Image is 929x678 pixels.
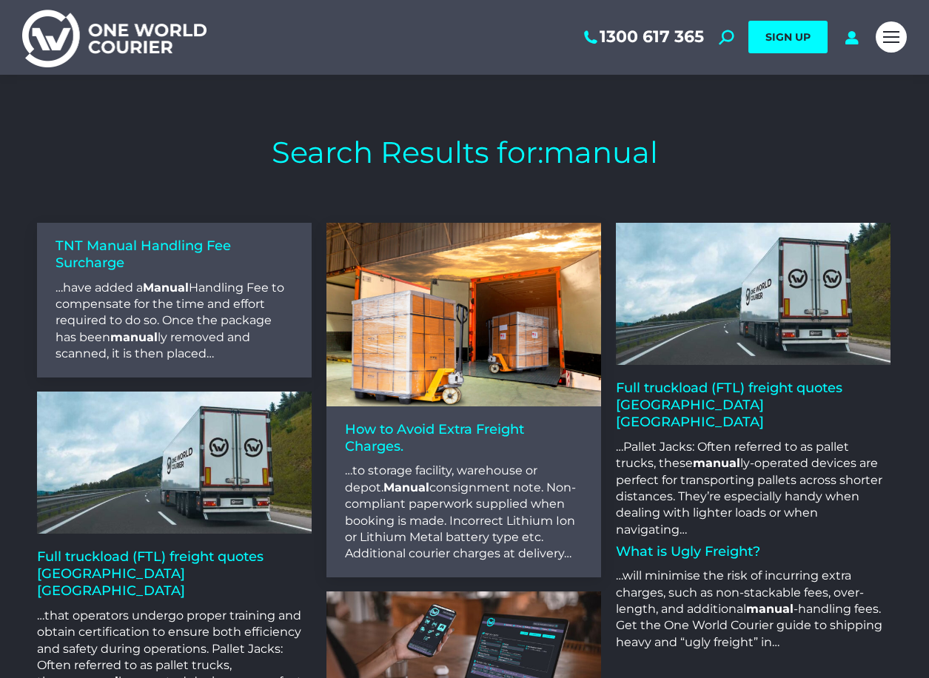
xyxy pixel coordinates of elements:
[765,30,811,44] span: SIGN UP
[56,238,231,271] a: TNT Manual Handling Fee Surcharge
[37,548,264,600] a: Full truckload (FTL) freight quotes [GEOGRAPHIC_DATA] [GEOGRAPHIC_DATA]
[616,440,882,537] span: …Pallet Jacks: Often referred to as pallet trucks, these ly-operated devices are perfect for tran...
[345,421,524,454] a: How to Avoid Extra Freight Charges.
[345,463,576,560] span: …to storage facility, warehouse or depot. consignment note. Non-compliant paperwork supplied when...
[693,456,740,470] strong: manual
[56,281,284,361] span: …have added a Handling Fee to compensate for the time and effort required to do so. Once the pack...
[383,480,429,494] strong: Manual
[272,134,658,171] h1: Search Results for:
[616,380,842,431] a: Full truckload (FTL) freight quotes [GEOGRAPHIC_DATA] [GEOGRAPHIC_DATA]
[543,134,658,170] span: manual
[22,7,207,67] img: One World Courier
[748,21,828,53] a: SIGN UP
[581,27,704,47] a: 1300 617 365
[746,602,794,616] strong: manual
[143,281,189,295] strong: Manual
[616,568,882,649] span: …will minimise the risk of incurring extra charges, such as non-stackable fees, over-length, and ...
[876,21,907,53] a: Mobile menu icon
[616,543,760,560] a: What is Ugly Freight?
[110,330,158,344] strong: manual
